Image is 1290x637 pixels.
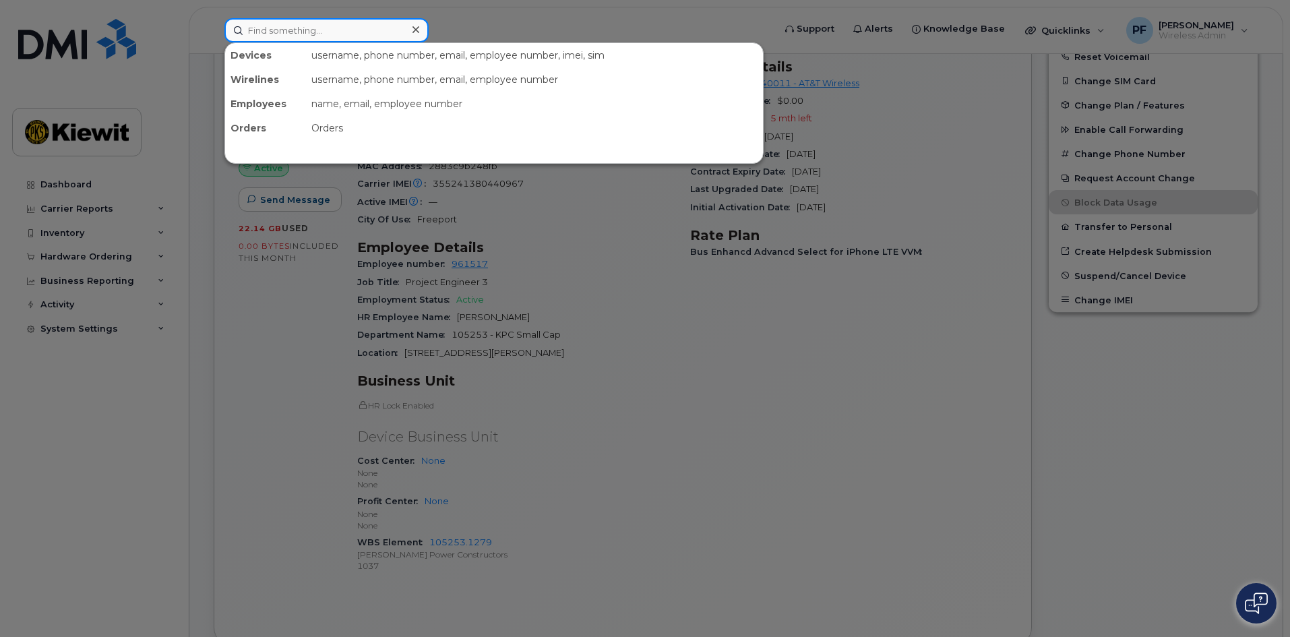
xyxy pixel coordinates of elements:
[306,67,763,92] div: username, phone number, email, employee number
[306,116,763,140] div: Orders
[225,67,306,92] div: Wirelines
[225,92,306,116] div: Employees
[1245,593,1268,614] img: Open chat
[224,18,429,42] input: Find something...
[225,116,306,140] div: Orders
[306,43,763,67] div: username, phone number, email, employee number, imei, sim
[306,92,763,116] div: name, email, employee number
[225,43,306,67] div: Devices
